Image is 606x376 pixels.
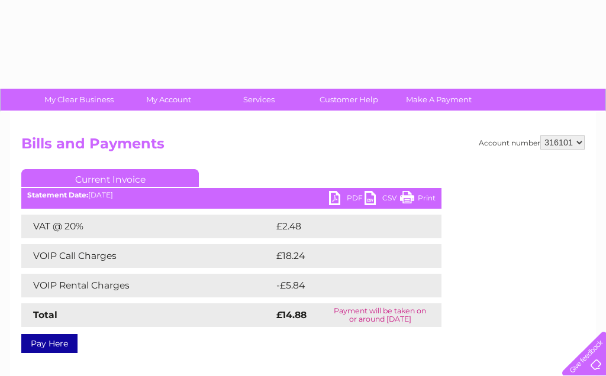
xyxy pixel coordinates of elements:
[21,215,273,238] td: VAT @ 20%
[21,244,273,268] td: VOIP Call Charges
[329,191,365,208] a: PDF
[21,191,441,199] div: [DATE]
[21,135,585,158] h2: Bills and Payments
[273,215,414,238] td: £2.48
[365,191,400,208] a: CSV
[21,334,78,353] a: Pay Here
[120,89,218,111] a: My Account
[400,191,436,208] a: Print
[33,309,57,320] strong: Total
[390,89,488,111] a: Make A Payment
[273,274,417,297] td: -£5.84
[273,244,417,268] td: £18.24
[30,89,128,111] a: My Clear Business
[318,303,441,327] td: Payment will be taken on or around [DATE]
[21,169,199,187] a: Current Invoice
[27,190,88,199] b: Statement Date:
[276,309,307,320] strong: £14.88
[21,274,273,297] td: VOIP Rental Charges
[210,89,308,111] a: Services
[479,135,585,150] div: Account number
[300,89,398,111] a: Customer Help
